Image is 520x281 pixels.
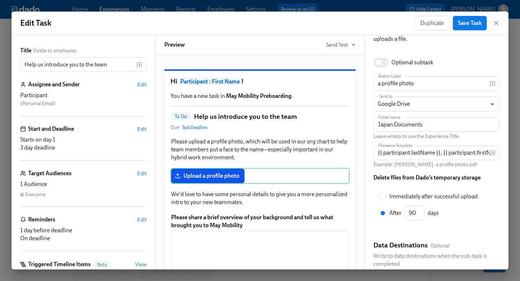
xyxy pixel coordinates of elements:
div: Please upload a profile photo, which will be used in our org chart to help team members put a fac... [170,137,350,162]
span: Due [170,124,209,131]
strong: May Mobility Preboarding [226,92,291,99]
h1: Hi ! [170,77,350,86]
button: View [135,261,147,268]
span: Task Deadline [181,125,209,130]
span: Optional [430,242,449,249]
h6: Assignee and Sender [28,81,80,88]
button: Edit [137,216,147,223]
div: Upload a profile photo [170,168,350,184]
button: Edit [137,81,147,88]
div: Participant [20,91,147,99]
span: Visible to employees [33,47,77,54]
input: After days [404,206,425,220]
div: Starts on day 1 [20,136,147,144]
svg: Insert text variable [136,62,142,68]
h6: Preview [164,41,185,49]
button: Save Task [453,16,487,30]
span: Participant : First Name [179,78,241,85]
button: Duplicate [414,16,450,30]
div: We'd love to have some personal details to give you a more personalized intro to your new teammates. [170,190,350,207]
span: ( Personal Email ) [20,100,56,107]
div: RemindersEdit1 day before deadlineOn deadline [20,216,147,251]
span: To Do [170,114,191,119]
div: On deadline [20,234,147,242]
div: 1 Audience [20,180,147,188]
span: Duplicate [420,20,444,27]
div: 1 day before deadline [20,226,147,234]
span: Beta [93,262,111,267]
h6: Delete files from Dado’s temporary storage [373,174,481,182]
div: After days [389,206,439,220]
svg: Insert text variable [490,150,495,156]
button: Edit [137,125,147,133]
p: Example: [PERSON_NAME]- a profile photo.pdf [373,161,500,168]
h1: Edit Task [20,18,51,29]
div: Google Drive [373,96,500,112]
div: Start and DeadlineEditStarts on day 13 day deadline [20,125,147,161]
p: You have a new task in . [170,92,350,100]
div: Assignee and SenderEditParticipant (Personal Email) [20,81,147,116]
p: Leave empty to use the Experience Title [373,133,500,140]
label: Title [20,47,31,55]
h6: Triggered Timeline Items [28,260,91,268]
div: Target AudiencesEdit1 AudienceEveryone [20,169,147,207]
span: Immediately after successful upload [389,193,478,200]
h5: Help us introduce you to the team [194,112,297,121]
button: Send Test [326,41,356,48]
svg: Insert text variable [490,81,495,86]
p: Write to data destinations when the sub-task is completed [373,252,500,268]
div: Completed when the participant successfully uploads a file. [373,27,500,43]
h6: Reminders [28,216,55,224]
div: Optional subtask [391,59,433,66]
h6: Target Audiences [28,169,71,177]
h6: Start and Deadline [28,125,74,133]
div: Please share a brief overview of your background and tell us what brought you to May Mobility [170,213,350,273]
span: Save Task [458,20,482,27]
button: Edit [137,170,147,177]
div: Everyone [25,191,45,198]
span: 3 day deadline [20,144,55,151]
h5: Data Destinations [373,241,428,250]
div: Triggered Timeline ItemsBetaView1 message [20,260,147,278]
